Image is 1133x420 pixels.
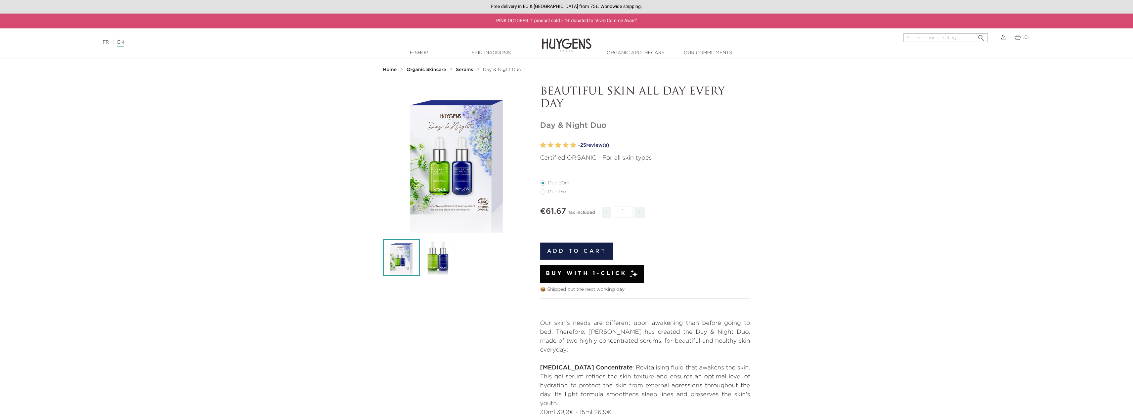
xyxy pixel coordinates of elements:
[99,38,467,46] div: |
[407,67,448,72] a: Organic Skincare
[540,180,579,186] label: Duo 30ml
[570,140,576,150] label: 5
[383,67,398,72] a: Home
[977,32,985,40] i: 
[540,365,633,371] strong: [MEDICAL_DATA] Concentrate
[602,207,611,218] span: -
[540,319,750,355] p: Our skin's needs are different upon awakening than before going to bed. Therefore, [PERSON_NAME] ...
[458,50,524,57] a: Skin Diagnosis
[540,140,546,150] label: 1
[540,154,750,163] p: Certified ORGANIC - For all skin types
[103,40,109,45] a: FR
[117,40,124,47] a: EN
[540,86,750,111] p: BEAUTIFUL SKIN ALL DAY EVERY DAY
[568,206,595,223] div: Tax included
[540,286,750,293] p: 📦 Shipped out the next working day
[578,140,750,150] a: -25review(s)
[383,67,397,72] strong: Home
[1023,35,1030,40] span: (0)
[547,140,553,150] label: 2
[386,50,452,57] a: E-Shop
[540,243,614,260] button: Add to cart
[542,28,591,53] img: Huygens
[975,31,987,40] button: 
[540,208,566,215] span: €61.67
[483,67,521,72] a: Day & Night Duo
[613,206,633,218] input: Quantity
[540,189,577,195] label: Duo 15ml
[903,33,988,42] input: Search
[540,408,750,417] p: 30ml 39,9€ - 15ml 26,9€
[634,207,645,218] span: +
[540,363,750,408] p: : Revitalising fluid that awakens the skin. This gel serum refines the skin texture and ensures a...
[407,67,446,72] strong: Organic Skincare
[675,50,741,57] a: Our commitments
[540,121,750,131] h1: Day & Night Duo
[603,50,669,57] a: Organic Apothecary
[580,143,587,148] span: 25
[456,67,473,72] strong: Serums
[563,140,569,150] label: 4
[555,140,561,150] label: 3
[456,67,475,72] a: Serums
